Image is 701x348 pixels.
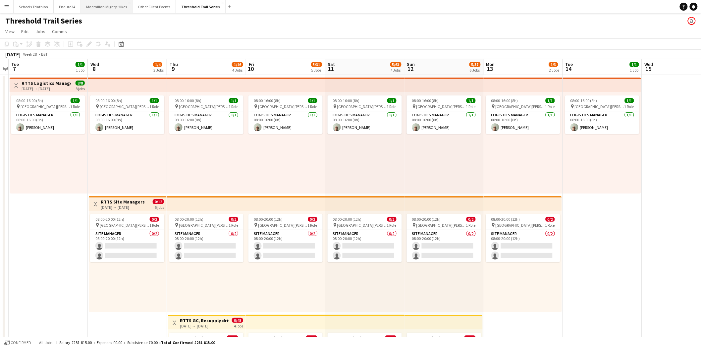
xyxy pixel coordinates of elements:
a: Jobs [33,27,48,36]
app-job-card: 08:00-20:00 (12h)0/2 [GEOGRAPHIC_DATA][PERSON_NAME], [GEOGRAPHIC_DATA]1 RoleSite Manager0/208:00-... [248,214,323,262]
app-job-card: 08:00-20:00 (12h)0/2 [GEOGRAPHIC_DATA][PERSON_NAME], [GEOGRAPHIC_DATA]1 RoleSite Manager0/208:00-... [407,214,481,262]
span: Fri [249,61,254,67]
div: 1 Job [630,68,639,73]
div: 6 jobs [155,204,164,210]
span: 07:00-21:00 (14h) [333,335,362,340]
div: 08:00-16:00 (8h)1/1 [GEOGRAPHIC_DATA][PERSON_NAME], [GEOGRAPHIC_DATA]1 RoleLogistics Manager1/108... [248,95,323,134]
span: 0/2 [387,217,397,222]
span: 1/1 [76,62,85,67]
div: Salary £281 815.00 + Expenses £0.00 + Subsistence £0.00 = [59,340,215,345]
a: Comms [49,27,70,36]
span: [GEOGRAPHIC_DATA][PERSON_NAME], [GEOGRAPHIC_DATA] [258,104,308,109]
span: 1/1 [546,98,555,103]
div: [DATE] [5,51,21,58]
span: 5/63 [390,62,402,67]
span: 1/1 [150,98,159,103]
div: [DATE] → [DATE] [22,86,71,91]
span: 08:00-16:00 (8h) [491,98,518,103]
span: 14 [565,65,573,73]
app-job-card: 08:00-20:00 (12h)0/2 [GEOGRAPHIC_DATA][PERSON_NAME], [GEOGRAPHIC_DATA]1 RoleSite Manager0/208:00-... [486,214,560,262]
span: 1/3 [549,62,558,67]
span: 9 [169,65,178,73]
span: 08:00-16:00 (8h) [333,98,360,103]
span: 1 Role [545,104,555,109]
span: 1 Role [149,223,159,228]
span: Jobs [35,29,45,34]
span: [GEOGRAPHIC_DATA][PERSON_NAME], [GEOGRAPHIC_DATA] [337,223,387,228]
span: 11 [327,65,335,73]
span: 1/16 [232,62,243,67]
span: Thu [170,61,178,67]
span: Tue [11,61,19,67]
div: 3 Jobs [153,68,164,73]
span: 08:00-20:00 (12h) [175,217,203,222]
button: Threshold Trail Series [176,0,226,13]
h3: RTTS Logistics Manager [22,80,71,86]
app-card-role: Site Manager0/208:00-20:00 (12h) [407,230,481,262]
app-job-card: 08:00-16:00 (8h)1/1 [GEOGRAPHIC_DATA][PERSON_NAME], [GEOGRAPHIC_DATA]1 RoleLogistics Manager1/108... [328,95,402,134]
span: 0/12 [385,335,397,340]
div: 4 Jobs [232,68,243,73]
span: [GEOGRAPHIC_DATA][PERSON_NAME], [GEOGRAPHIC_DATA] [496,223,545,228]
span: 08:00-16:00 (8h) [412,98,439,103]
button: Macmillan Mighty Hikes [81,0,133,13]
div: 08:00-16:00 (8h)1/1 [GEOGRAPHIC_DATA][PERSON_NAME], [GEOGRAPHIC_DATA]1 RoleLogistics Manager1/108... [486,95,560,134]
span: 0/2 [546,217,555,222]
span: 1/1 [630,62,639,67]
app-job-card: 08:00-16:00 (8h)1/1 [GEOGRAPHIC_DATA][PERSON_NAME], [GEOGRAPHIC_DATA]1 RoleLogistics Manager1/108... [565,95,639,134]
span: Total Confirmed £281 815.00 [161,340,215,345]
span: View [5,29,15,34]
span: 08:00-16:00 (8h) [175,98,201,103]
span: 0/12 [153,199,164,204]
h3: RTTS GC, Resupply drivers & Route Crew (4 days) [180,318,229,323]
span: Tue [566,61,573,67]
app-job-card: 08:00-16:00 (8h)1/1 [GEOGRAPHIC_DATA][PERSON_NAME], [GEOGRAPHIC_DATA]1 RoleLogistics Manager1/108... [11,95,85,134]
div: 5 Jobs [311,68,322,73]
app-card-role: Site Manager0/208:00-20:00 (12h) [90,230,164,262]
app-job-card: 08:00-20:00 (12h)0/2 [GEOGRAPHIC_DATA][PERSON_NAME], [GEOGRAPHIC_DATA]1 RoleSite Manager0/208:00-... [90,214,164,262]
span: 5/57 [469,62,481,67]
span: 08:00-16:00 (8h) [570,98,597,103]
div: 8 jobs [76,86,85,91]
app-user-avatar: Liz Sutton [688,17,696,25]
span: [GEOGRAPHIC_DATA][PERSON_NAME], [GEOGRAPHIC_DATA] [21,104,70,109]
span: [GEOGRAPHIC_DATA][PERSON_NAME], [GEOGRAPHIC_DATA] [416,223,466,228]
div: 4 jobs [234,323,243,328]
span: 08:00-16:00 (8h) [16,98,43,103]
app-card-role: Logistics Manager1/108:00-16:00 (8h)[PERSON_NAME] [11,111,85,134]
span: Mon [486,61,495,67]
span: 1 Role [308,104,317,109]
a: Edit [19,27,31,36]
span: 07:00-21:00 (14h) [412,335,441,340]
span: All jobs [38,340,54,345]
span: 08:00-20:00 (12h) [412,217,441,222]
span: 1/1 [466,98,476,103]
span: 1/4 [153,62,162,67]
app-job-card: 08:00-20:00 (12h)0/2 [GEOGRAPHIC_DATA][PERSON_NAME], [GEOGRAPHIC_DATA]1 RoleSite Manager0/208:00-... [169,214,243,262]
span: Confirmed [11,340,31,345]
span: 0/2 [466,217,476,222]
span: 1 Role [229,223,238,228]
span: 1/1 [229,98,238,103]
span: 7 [10,65,19,73]
span: [GEOGRAPHIC_DATA][PERSON_NAME], [GEOGRAPHIC_DATA] [575,104,624,109]
span: 0/48 [232,318,243,323]
app-card-role: Site Manager0/208:00-20:00 (12h) [486,230,560,262]
span: [GEOGRAPHIC_DATA][PERSON_NAME], [GEOGRAPHIC_DATA] [179,223,229,228]
span: 12 [406,65,415,73]
span: 0/2 [150,217,159,222]
span: 08:00-20:00 (12h) [491,217,520,222]
span: 1/1 [387,98,397,103]
span: [GEOGRAPHIC_DATA][PERSON_NAME], [GEOGRAPHIC_DATA] [179,104,229,109]
span: Week 28 [22,52,38,57]
span: Sun [407,61,415,67]
app-job-card: 08:00-16:00 (8h)1/1 [GEOGRAPHIC_DATA][PERSON_NAME], [GEOGRAPHIC_DATA]1 RoleLogistics Manager1/108... [90,95,164,134]
span: 0/2 [229,217,238,222]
